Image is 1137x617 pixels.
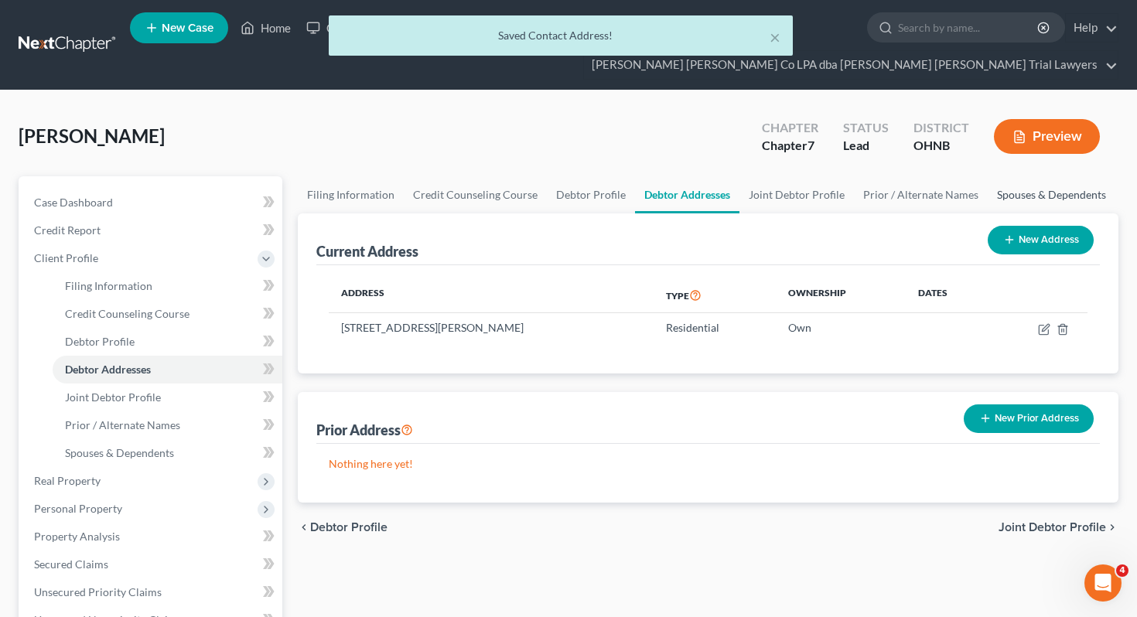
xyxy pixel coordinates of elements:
[298,521,388,533] button: chevron_left Debtor Profile
[65,390,161,404] span: Joint Debtor Profile
[34,223,101,237] span: Credit Report
[310,521,388,533] span: Debtor Profile
[34,502,122,515] span: Personal Property
[988,226,1094,254] button: New Address
[776,278,906,313] th: Ownership
[1084,564,1122,602] iframe: Intercom live chat
[635,176,739,213] a: Debtor Addresses
[329,456,1088,472] p: Nothing here yet!
[53,328,282,356] a: Debtor Profile
[654,278,776,313] th: Type
[34,585,162,598] span: Unsecured Priority Claims
[584,51,1118,79] a: [PERSON_NAME] [PERSON_NAME] Co LPA dba [PERSON_NAME] [PERSON_NAME] Trial Lawyers
[399,14,517,42] a: Directory Cases
[770,28,780,46] button: ×
[65,418,180,431] span: Prior / Alternate Names
[22,189,282,216] a: Case Dashboard
[298,176,404,213] a: Filing Information
[53,411,282,439] a: Prior / Alternate Names
[298,521,310,533] i: chevron_left
[776,313,906,343] td: Own
[316,242,418,261] div: Current Address
[913,119,969,137] div: District
[65,446,174,459] span: Spouses & Dependents
[999,521,1118,533] button: Joint Debtor Profile chevron_right
[19,124,165,147] span: [PERSON_NAME]
[898,13,1040,42] input: Search by name...
[964,404,1094,433] button: New Prior Address
[65,279,152,292] span: Filing Information
[547,176,635,213] a: Debtor Profile
[1066,14,1118,42] a: Help
[913,137,969,155] div: OHNB
[988,176,1115,213] a: Spouses & Dependents
[316,421,413,439] div: Prior Address
[808,138,814,152] span: 7
[53,272,282,300] a: Filing Information
[994,119,1100,154] button: Preview
[233,14,299,42] a: Home
[762,119,818,137] div: Chapter
[22,523,282,551] a: Property Analysis
[999,521,1106,533] span: Joint Debtor Profile
[65,335,135,348] span: Debtor Profile
[65,363,151,376] span: Debtor Addresses
[854,176,988,213] a: Prior / Alternate Names
[65,307,189,320] span: Credit Counseling Course
[34,196,113,209] span: Case Dashboard
[739,176,854,213] a: Joint Debtor Profile
[299,14,399,42] a: Client Portal
[329,313,654,343] td: [STREET_ADDRESS][PERSON_NAME]
[404,176,547,213] a: Credit Counseling Course
[53,356,282,383] a: Debtor Addresses
[53,300,282,328] a: Credit Counseling Course
[34,557,108,571] span: Secured Claims
[329,278,654,313] th: Address
[22,578,282,606] a: Unsecured Priority Claims
[1106,521,1118,533] i: chevron_right
[843,137,889,155] div: Lead
[906,278,991,313] th: Dates
[341,28,780,43] div: Saved Contact Address!
[22,551,282,578] a: Secured Claims
[34,474,101,487] span: Real Property
[53,383,282,411] a: Joint Debtor Profile
[34,251,98,264] span: Client Profile
[22,216,282,244] a: Credit Report
[1116,564,1128,577] span: 4
[34,530,120,543] span: Property Analysis
[762,137,818,155] div: Chapter
[654,313,776,343] td: Residential
[53,439,282,467] a: Spouses & Dependents
[843,119,889,137] div: Status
